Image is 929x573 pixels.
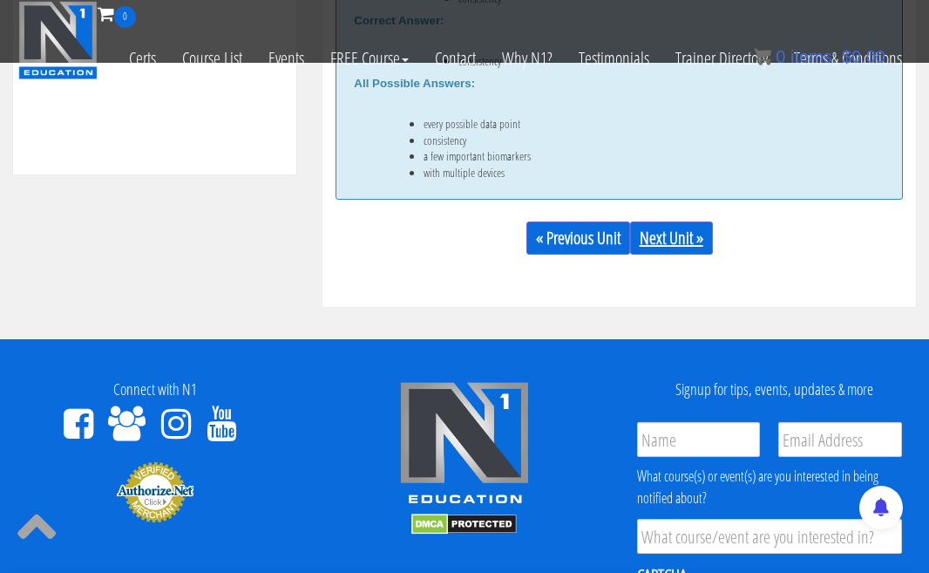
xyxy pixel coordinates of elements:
a: Next Unit » [630,222,713,255]
img: DMCA.com Protection Status [411,514,517,535]
a: Testimonials [566,28,662,89]
a: 0 items: $0.00 [754,47,885,66]
img: n1-edu-logo [399,381,530,510]
li: every possible data point [424,117,850,131]
a: 0 [98,2,136,25]
bdi: 0.00 [842,47,885,66]
img: n1-education [18,1,98,79]
input: Name [637,422,761,457]
a: « Previous Unit [526,222,630,255]
span: 0 [114,6,136,28]
input: Email Address [778,422,902,457]
img: Authorize.Net Merchant - Click to Verify [116,460,194,523]
li: consistency [424,133,850,147]
div: What course(s) or event(s) are you interested in being notified about? [637,466,902,508]
li: a few important biomarkers [424,149,850,163]
li: with multiple devices [424,166,850,180]
a: Terms & Conditions [781,28,915,89]
span: items: [790,47,837,66]
a: Course List [169,28,255,89]
h4: Connect with N1 [13,381,296,399]
span: 0 [776,47,785,66]
a: Certs [116,28,169,89]
span: $ [842,47,851,66]
a: Trainer Directory [662,28,781,89]
a: Contact [422,28,489,89]
a: Events [255,28,317,89]
h4: Signup for tips, events, updates & more [633,381,916,399]
a: Why N1? [489,28,566,89]
img: icon11.png [754,48,771,65]
a: FREE Course [317,28,422,89]
input: What course/event are you interested in? [637,519,902,554]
